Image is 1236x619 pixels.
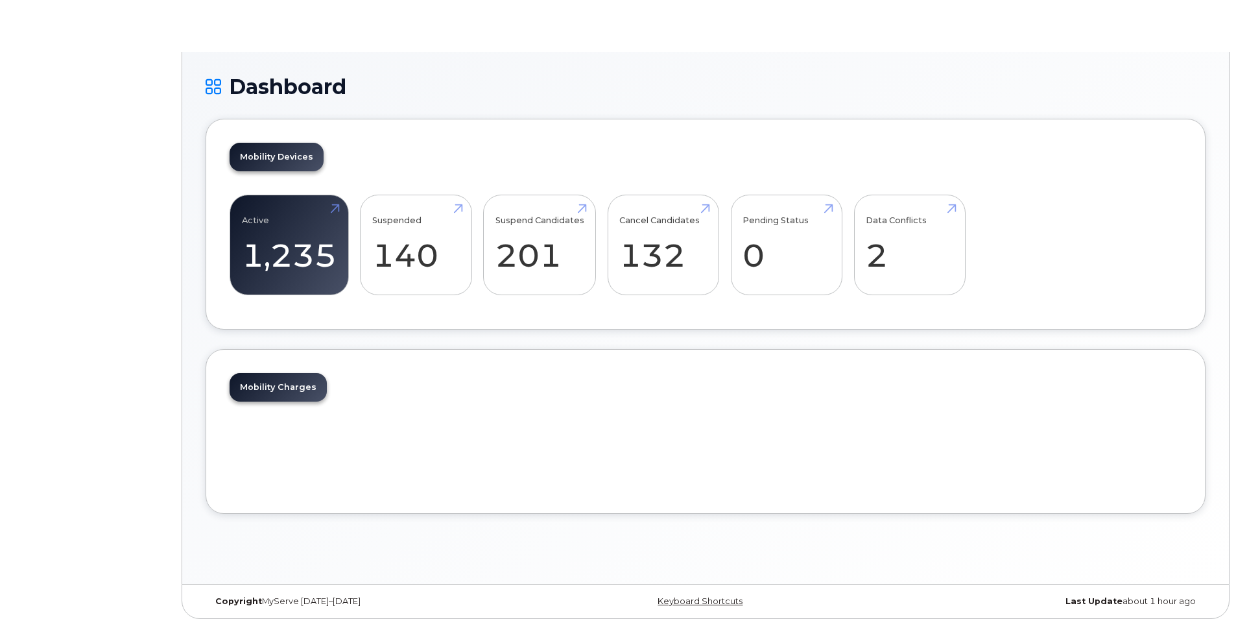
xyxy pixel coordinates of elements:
a: Data Conflicts 2 [866,202,953,288]
a: Active 1,235 [242,202,337,288]
a: Cancel Candidates 132 [619,202,707,288]
div: about 1 hour ago [872,596,1206,607]
a: Mobility Devices [230,143,324,171]
h1: Dashboard [206,75,1206,98]
div: MyServe [DATE]–[DATE] [206,596,539,607]
strong: Copyright [215,596,262,606]
strong: Last Update [1065,596,1123,606]
a: Pending Status 0 [743,202,830,288]
a: Suspended 140 [372,202,460,288]
a: Mobility Charges [230,373,327,402]
a: Suspend Candidates 201 [495,202,584,288]
a: Keyboard Shortcuts [658,596,743,606]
